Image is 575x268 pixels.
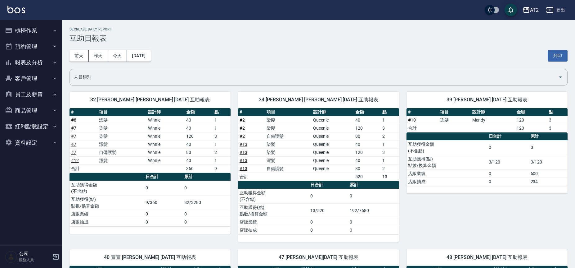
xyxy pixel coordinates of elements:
[238,173,265,181] td: 合計
[530,6,539,14] div: AT2
[309,218,348,226] td: 0
[312,140,354,148] td: Queenie
[348,189,399,203] td: 0
[183,210,231,218] td: 0
[240,118,245,122] a: #2
[312,148,354,156] td: Queenie
[547,124,568,132] td: 3
[245,254,392,261] span: 47 [PERSON_NAME][DATE] 互助報表
[381,173,399,181] td: 13
[407,108,438,116] th: #
[381,124,399,132] td: 3
[265,148,312,156] td: 染髮
[77,254,223,261] span: 40 宣宣 [PERSON_NAME] [DATE] 互助報表
[529,169,568,178] td: 600
[529,178,568,186] td: 234
[354,164,381,173] td: 80
[354,108,381,116] th: 金額
[183,181,231,195] td: 0
[2,118,60,135] button: 紅利點數設定
[471,108,515,116] th: 設計師
[70,218,144,226] td: 店販抽成
[544,4,568,16] button: 登出
[487,155,529,169] td: 3/120
[71,118,76,122] a: #8
[146,116,185,124] td: Winnie
[240,150,247,155] a: #13
[71,150,76,155] a: #7
[72,72,555,83] input: 人員名稱
[185,156,213,164] td: 40
[5,251,17,263] img: Person
[185,116,213,124] td: 40
[77,97,223,103] span: 32 [PERSON_NAME] [PERSON_NAME] [DATE] 互助報表
[354,173,381,181] td: 520
[381,148,399,156] td: 3
[213,124,231,132] td: 1
[354,148,381,156] td: 120
[185,108,213,116] th: 金額
[238,108,265,116] th: #
[354,132,381,140] td: 80
[127,50,150,62] button: [DATE]
[487,140,529,155] td: 0
[348,218,399,226] td: 0
[70,181,144,195] td: 互助獲得金額 (不含點)
[146,108,185,116] th: 設計師
[97,140,146,148] td: 漂髮
[309,181,348,189] th: 日合計
[487,178,529,186] td: 0
[348,181,399,189] th: 累計
[213,164,231,173] td: 9
[354,156,381,164] td: 40
[146,140,185,148] td: Winnie
[97,108,146,116] th: 項目
[183,218,231,226] td: 0
[71,134,76,139] a: #7
[529,155,568,169] td: 3/120
[185,132,213,140] td: 120
[97,156,146,164] td: 漂髮
[408,118,416,122] a: #10
[520,4,541,16] button: AT2
[487,132,529,141] th: 日合計
[71,158,79,163] a: #12
[144,195,183,210] td: 9/360
[70,50,89,62] button: 前天
[108,50,127,62] button: 今天
[381,156,399,164] td: 1
[547,108,568,116] th: 點
[407,124,438,132] td: 合計
[185,148,213,156] td: 80
[213,132,231,140] td: 3
[438,116,470,124] td: 染髮
[471,116,515,124] td: Mandy
[407,155,487,169] td: 互助獲得(點) 點數/換算金額
[309,226,348,234] td: 0
[7,6,25,13] img: Logo
[144,181,183,195] td: 0
[381,108,399,116] th: 點
[238,189,309,203] td: 互助獲得金額 (不含點)
[144,210,183,218] td: 0
[548,50,568,62] button: 列印
[70,164,97,173] td: 合計
[19,257,51,263] p: 服務人員
[71,126,76,131] a: #7
[70,108,97,116] th: #
[2,22,60,39] button: 櫃檯作業
[146,156,185,164] td: Winnie
[529,140,568,155] td: 0
[97,148,146,156] td: 自備護髮
[381,140,399,148] td: 1
[146,124,185,132] td: Winnie
[312,124,354,132] td: Queenie
[70,27,568,31] h2: Decrease Daily Report
[312,116,354,124] td: Queenie
[70,195,144,210] td: 互助獲得(點) 點數/換算金額
[71,142,76,147] a: #7
[238,226,309,234] td: 店販抽成
[309,203,348,218] td: 13/520
[407,108,568,132] table: a dense table
[70,108,231,173] table: a dense table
